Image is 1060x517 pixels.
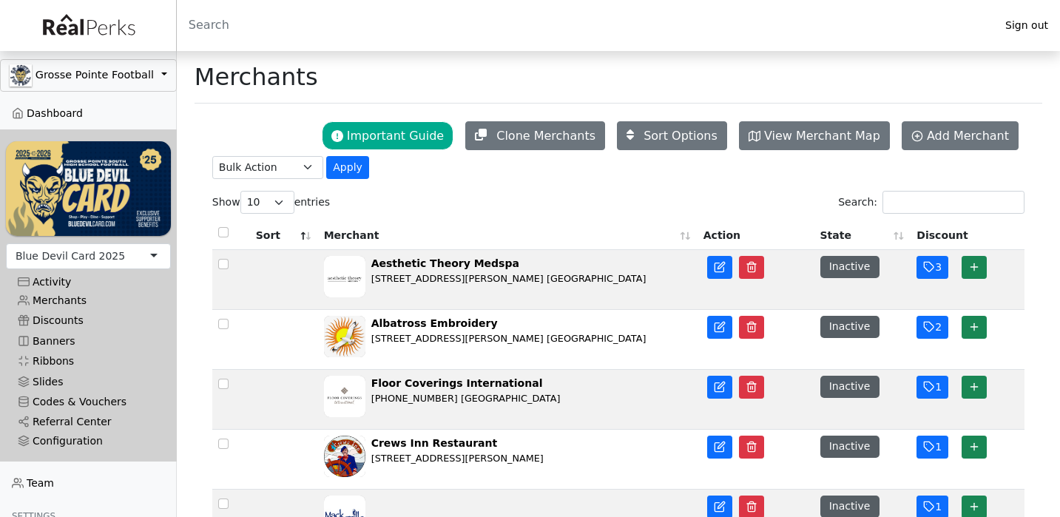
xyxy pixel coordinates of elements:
img: lCcjtYvH4BaOKQSPOoSkJclAIsAATIAKvG1sYaph.png [324,376,365,417]
button: Inactive [820,316,880,337]
div: Albatross Embroidery [371,316,647,331]
a: Ribbons [6,351,171,371]
div: [PHONE_NUMBER] [GEOGRAPHIC_DATA] [371,391,561,405]
button: Inactive [820,436,880,457]
button: Inactive [820,496,880,517]
div: Aesthetic Theory Medspa [371,256,647,271]
select: Showentries [240,191,294,214]
div: Floor Coverings International [371,376,561,391]
a: Sign out [993,16,1060,36]
input: Search [177,7,993,43]
div: [STREET_ADDRESS][PERSON_NAME] [GEOGRAPHIC_DATA] [371,271,647,285]
h1: Merchants [195,63,318,91]
img: y9myRDWFk3Trh2oskp33SzQrDpG210x8IXJha352.jpg [324,316,365,357]
label: Show entries [212,191,330,214]
span: Important Guide [347,129,444,143]
a: Discounts [6,311,171,331]
span: Sort Options [644,129,718,143]
th: Discount [911,218,1024,250]
a: Crews Inn Restaurant [STREET_ADDRESS][PERSON_NAME] [324,436,692,483]
button: Clone Merchants [465,121,605,150]
a: Merchants [6,291,171,311]
select: .form-select-sm example [212,156,323,179]
a: Referral Center [6,412,171,432]
span: Add Merchant [927,129,1009,143]
a: Slides [6,371,171,391]
a: Albatross Embroidery [STREET_ADDRESS][PERSON_NAME] [GEOGRAPHIC_DATA] [324,316,692,363]
span: Clone Merchants [496,129,595,143]
a: Floor Coverings International [PHONE_NUMBER] [GEOGRAPHIC_DATA] [324,376,692,423]
button: Inactive [820,256,880,277]
a: Add Merchant [902,121,1019,150]
button: 1 [916,376,948,399]
img: 5NwYGiarg57GJcC4qSFZYzQQx4SbxwmXg3PFEnFX.png [324,436,365,477]
div: Activity [18,276,159,288]
button: Inactive [820,376,880,397]
th: Sort: activate to sort column descending [250,218,318,250]
img: rT68sBaw8aPE85LadKvNM4RMuXDdD6E9jeonjBUi.jpg [324,256,365,297]
th: State: activate to sort column ascending [814,218,911,250]
th: Action [698,218,814,250]
div: [STREET_ADDRESS][PERSON_NAME] [GEOGRAPHIC_DATA] [371,331,647,345]
div: Blue Devil Card 2025 [16,249,125,264]
img: WvZzOez5OCqmO91hHZfJL7W2tJ07LbGMjwPPNJwI.png [6,141,171,235]
a: Banners [6,331,171,351]
button: 3 [916,256,948,279]
img: real_perks_logo-01.svg [35,9,141,42]
img: GAa1zriJJmkmu1qRtUwg8x1nQwzlKm3DoqW9UgYl.jpg [10,64,32,87]
button: 1 [916,436,948,459]
label: Search: [838,191,1024,214]
input: Search: [882,191,1024,214]
div: Crews Inn Restaurant [371,436,544,451]
div: Configuration [18,435,159,447]
div: [STREET_ADDRESS][PERSON_NAME] [371,451,544,465]
a: Codes & Vouchers [6,392,171,412]
button: Sort Options [617,121,727,150]
span: View Merchant Map [764,129,880,143]
a: View Merchant Map [739,121,890,150]
button: Apply [326,156,369,179]
button: Important Guide [322,121,453,150]
button: 2 [916,316,948,339]
a: Aesthetic Theory Medspa [STREET_ADDRESS][PERSON_NAME] [GEOGRAPHIC_DATA] [324,256,692,303]
th: Merchant: activate to sort column ascending [318,218,698,250]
